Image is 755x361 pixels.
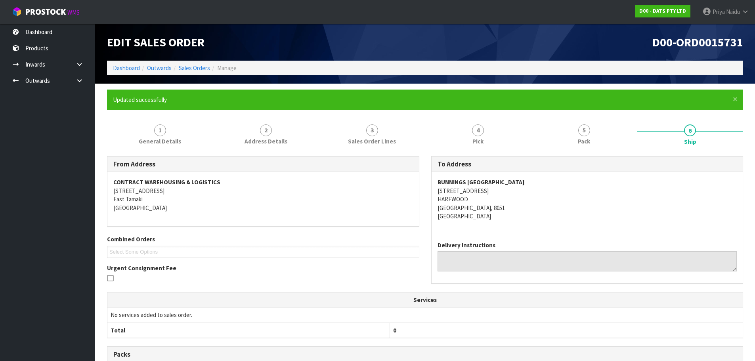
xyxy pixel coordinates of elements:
[217,64,237,72] span: Manage
[438,178,737,220] address: [STREET_ADDRESS] HAREWOOD [GEOGRAPHIC_DATA], 8051 [GEOGRAPHIC_DATA]
[260,124,272,136] span: 2
[113,178,413,212] address: [STREET_ADDRESS] East Tamaki [GEOGRAPHIC_DATA]
[113,178,220,186] strong: CONTRACT WAREHOUSING & LOGISTICS
[147,64,172,72] a: Outwards
[154,124,166,136] span: 1
[713,8,725,15] span: Priya
[639,8,686,14] strong: D00 - DATS PTY LTD
[12,7,22,17] img: cube-alt.png
[113,351,737,358] h3: Packs
[25,7,66,17] span: ProStock
[578,124,590,136] span: 5
[726,8,740,15] span: Naidu
[472,137,484,145] span: Pick
[733,94,738,105] span: ×
[139,137,181,145] span: General Details
[438,178,525,186] strong: BUNNINGS [GEOGRAPHIC_DATA]
[113,96,167,103] span: Updated successfully
[107,34,205,50] span: Edit Sales Order
[107,235,155,243] label: Combined Orders
[113,160,413,168] h3: From Address
[245,137,287,145] span: Address Details
[438,241,495,249] label: Delivery Instructions
[107,308,743,323] td: No services added to sales order.
[107,323,390,338] th: Total
[635,5,690,17] a: D00 - DATS PTY LTD
[107,264,176,272] label: Urgent Consignment Fee
[438,160,737,168] h3: To Address
[107,292,743,308] th: Services
[472,124,484,136] span: 4
[684,138,696,146] span: Ship
[67,9,80,16] small: WMS
[348,137,396,145] span: Sales Order Lines
[652,34,743,50] span: D00-ORD0015731
[684,124,696,136] span: 6
[578,137,590,145] span: Pack
[113,64,140,72] a: Dashboard
[393,327,396,334] span: 0
[179,64,210,72] a: Sales Orders
[366,124,378,136] span: 3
